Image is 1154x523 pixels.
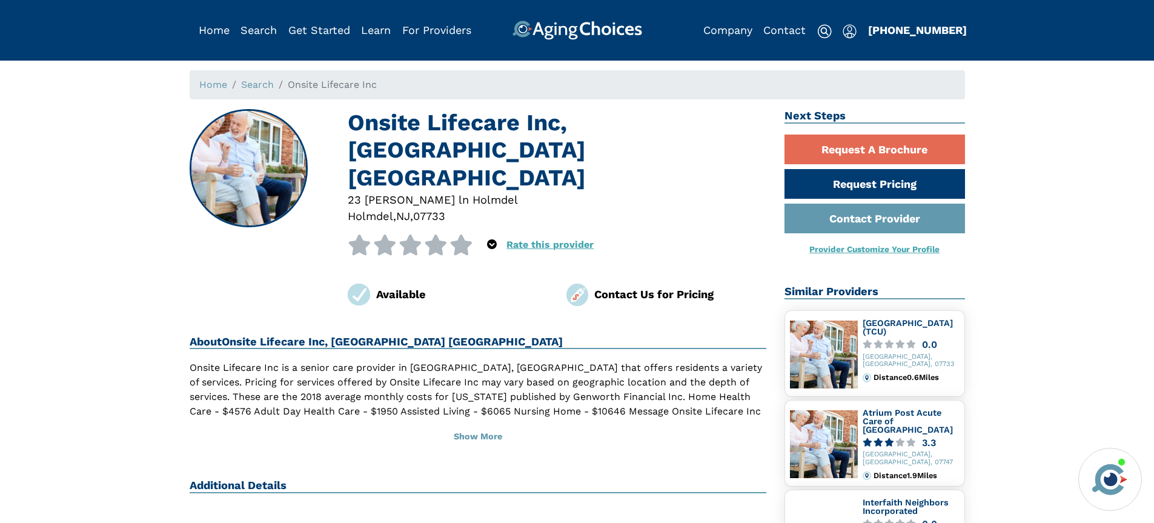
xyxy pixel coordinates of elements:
[396,210,410,222] span: NJ
[199,24,230,36] a: Home
[763,24,806,36] a: Contact
[874,471,959,480] div: Distance 1.9 Miles
[863,373,871,382] img: distance.svg
[843,21,857,40] div: Popover trigger
[863,353,960,369] div: [GEOGRAPHIC_DATA], [GEOGRAPHIC_DATA], 07733
[288,24,350,36] a: Get Started
[413,208,445,224] div: 07733
[240,21,277,40] div: Popover trigger
[863,438,960,447] a: 3.3
[703,24,752,36] a: Company
[874,373,959,382] div: Distance 0.6 Miles
[784,135,965,164] a: Request A Brochure
[190,424,767,450] button: Show More
[393,210,396,222] span: ,
[784,285,965,299] h2: Similar Providers
[922,438,936,447] div: 3.3
[868,24,967,36] a: [PHONE_NUMBER]
[487,235,497,255] div: Popover trigger
[512,21,642,40] img: AgingChoices
[784,109,965,124] h2: Next Steps
[190,110,307,227] img: Onsite Lifecare Inc, Holmdel NJ
[863,451,960,467] div: [GEOGRAPHIC_DATA], [GEOGRAPHIC_DATA], 07747
[863,471,871,480] img: distance.svg
[506,239,594,250] a: Rate this provider
[348,210,393,222] span: Holmdel
[402,24,471,36] a: For Providers
[348,109,766,192] h1: Onsite Lifecare Inc, [GEOGRAPHIC_DATA] [GEOGRAPHIC_DATA]
[190,361,767,433] p: Onsite Lifecare Inc is a senior care provider in [GEOGRAPHIC_DATA], [GEOGRAPHIC_DATA] that offers...
[863,498,949,516] a: Interfaith Neighbors Incorporated
[784,204,965,233] a: Contact Provider
[1089,459,1130,500] img: avatar
[922,340,937,349] div: 0.0
[190,479,767,493] h2: Additional Details
[784,169,965,199] a: Request Pricing
[863,318,953,336] a: [GEOGRAPHIC_DATA] (TCU)
[376,286,548,302] div: Available
[199,79,227,90] a: Home
[361,24,391,36] a: Learn
[594,286,766,302] div: Contact Us for Pricing
[863,340,960,349] a: 0.0
[190,70,965,99] nav: breadcrumb
[863,408,953,434] a: Atrium Post Acute Care of [GEOGRAPHIC_DATA]
[410,210,413,222] span: ,
[241,79,274,90] a: Search
[843,24,857,39] img: user-icon.svg
[288,79,377,90] span: Onsite Lifecare Inc
[817,24,832,39] img: search-icon.svg
[348,192,766,208] div: 23 [PERSON_NAME] ln Holmdel
[240,24,277,36] a: Search
[809,244,940,254] a: Provider Customize Your Profile
[190,335,767,350] h2: About Onsite Lifecare Inc, [GEOGRAPHIC_DATA] [GEOGRAPHIC_DATA]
